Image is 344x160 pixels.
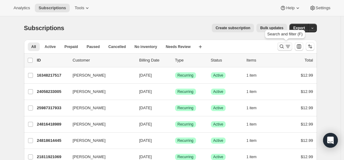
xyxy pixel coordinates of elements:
span: $12.99 [301,154,313,159]
span: 1 item [247,154,257,159]
p: 24818614445 [37,138,68,144]
p: 16348217517 [37,72,68,78]
span: Recurring [178,106,194,110]
span: Create subscription [215,26,250,30]
button: 1 item [247,104,264,112]
span: 1 item [247,89,257,94]
span: Paused [87,44,100,49]
span: 1 item [247,122,257,127]
button: Create new view [195,42,205,51]
button: Tools [71,4,94,12]
div: 24058233005[PERSON_NAME][DATE]SuccessRecurringSuccessActive1 item$12.99 [37,87,313,96]
span: $12.99 [301,138,313,143]
span: Recurring [178,138,194,143]
span: [PERSON_NAME] [73,72,106,78]
div: Items [247,57,277,63]
button: 1 item [247,136,264,145]
p: 24058233005 [37,89,68,95]
button: Subscriptions [35,4,70,12]
span: $12.99 [301,73,313,78]
p: 21811921069 [37,154,68,160]
p: Status [211,57,242,63]
span: [PERSON_NAME] [73,105,106,111]
span: [DATE] [139,73,152,78]
div: 25987317933[PERSON_NAME][DATE]SuccessRecurringSuccessActive1 item$12.99 [37,104,313,112]
span: [DATE] [139,106,152,110]
p: Total [305,57,313,63]
span: Tools [75,6,84,10]
span: 1 item [247,106,257,110]
span: Cancelled [109,44,126,49]
button: Customize table column order and visibility [295,42,303,51]
span: [DATE] [139,138,152,143]
span: Help [286,6,294,10]
button: Export [289,24,309,32]
span: Subscriptions [24,25,64,31]
span: Active [213,89,223,94]
span: [PERSON_NAME] [73,138,106,144]
span: 1 item [247,73,257,78]
span: Active [213,106,223,110]
p: ID [37,57,68,63]
div: IDCustomerBilling DateTypeStatusItemsTotal [37,57,313,63]
button: Bulk updates [256,24,287,32]
span: Active [213,138,223,143]
span: Recurring [178,122,194,127]
span: Prepaid [64,44,78,49]
span: 1 item [247,138,257,143]
span: Active [45,44,56,49]
div: 24818614445[PERSON_NAME][DATE]SuccessRecurringSuccessActive1 item$12.99 [37,136,313,145]
span: [PERSON_NAME] [73,121,106,127]
button: Sort the results [306,42,314,51]
span: Recurring [178,73,194,78]
p: 25987317933 [37,105,68,111]
span: Export [293,26,305,30]
span: Settings [316,6,330,10]
span: Active [213,154,223,159]
div: 24816418989[PERSON_NAME][DATE]SuccessRecurringSuccessActive1 item$12.99 [37,120,313,129]
button: [PERSON_NAME] [69,87,131,97]
span: Recurring [178,89,194,94]
span: [DATE] [139,154,152,159]
button: 1 item [247,87,264,96]
div: 16348217517[PERSON_NAME][DATE]SuccessRecurringSuccessActive1 item$12.99 [37,71,313,80]
span: All [31,44,36,49]
span: No inventory [134,44,157,49]
button: Search and filter results [277,42,292,51]
span: Needs Review [166,44,191,49]
button: [PERSON_NAME] [69,136,131,146]
span: [DATE] [139,122,152,126]
span: Analytics [14,6,30,10]
span: $12.99 [301,122,313,126]
span: $12.99 [301,89,313,94]
p: Billing Date [139,57,170,63]
span: Subscriptions [39,6,66,10]
span: [PERSON_NAME] [73,154,106,160]
p: Customer [73,57,134,63]
button: 1 item [247,120,264,129]
button: Analytics [10,4,34,12]
span: [PERSON_NAME] [73,89,106,95]
span: Recurring [178,154,194,159]
button: [PERSON_NAME] [69,70,131,80]
span: [DATE] [139,89,152,94]
div: Type [175,57,206,63]
span: Bulk updates [260,26,283,30]
p: 24816418989 [37,121,68,127]
button: [PERSON_NAME] [69,119,131,129]
button: [PERSON_NAME] [69,103,131,113]
button: Settings [306,4,334,12]
button: 1 item [247,71,264,80]
span: Active [213,122,223,127]
button: Help [276,4,304,12]
div: Open Intercom Messenger [323,133,338,148]
span: $12.99 [301,106,313,110]
span: Active [213,73,223,78]
button: Create subscription [212,24,254,32]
